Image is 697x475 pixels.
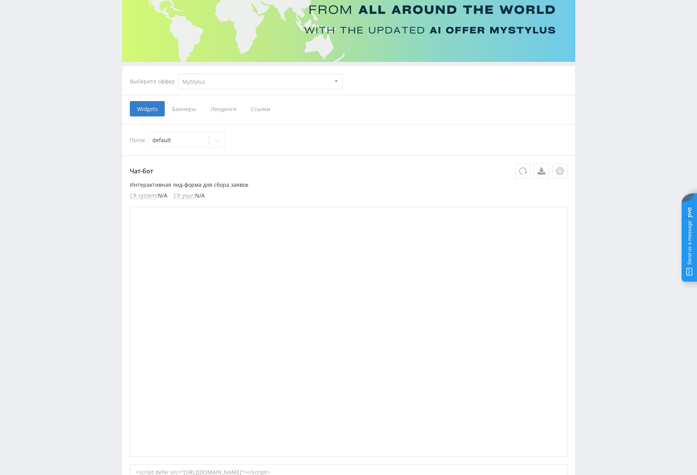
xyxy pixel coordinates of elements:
[203,101,243,116] span: Лендинги
[130,193,167,199] li: : N/A
[130,163,568,179] p: Чат-бот
[243,101,278,116] span: Ссылки
[130,78,178,85] div: Выберите оффер
[130,193,156,199] span: CR system
[174,193,205,199] li: : N/A
[534,163,549,179] a: Скачать
[130,132,568,148] div: Поток
[552,163,568,179] button: Настройки
[130,182,568,188] p: Интерактивная лид-форма для сбора заявок
[130,101,165,116] span: Widgets
[174,193,194,199] span: CR your
[165,101,203,116] span: Баннеры
[515,163,531,179] button: Обновить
